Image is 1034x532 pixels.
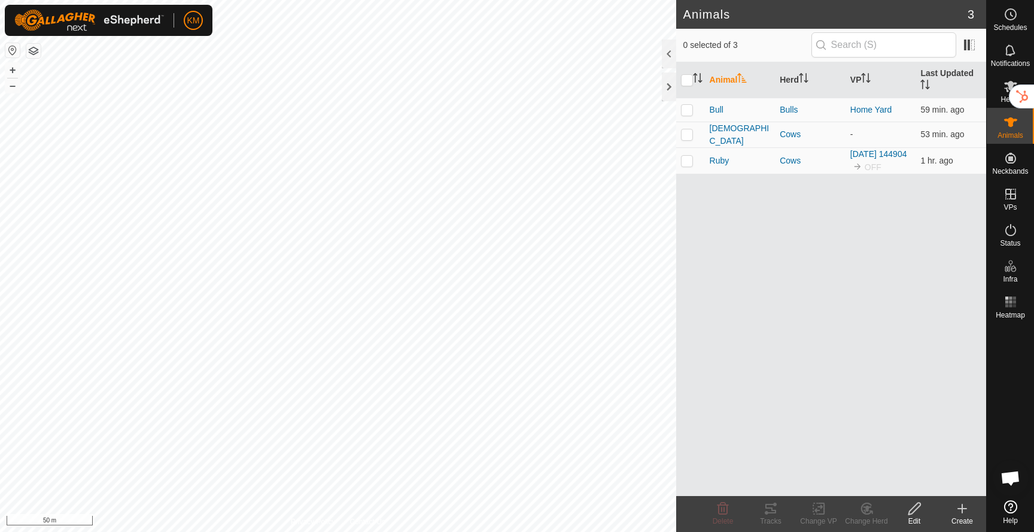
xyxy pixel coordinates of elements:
div: Create [938,516,986,527]
span: Bull [710,104,723,116]
span: 0 selected of 3 [683,39,811,52]
a: Contact Us [349,516,385,527]
span: Notifications [991,60,1030,67]
span: 3 [968,5,974,23]
p-sorticon: Activate to sort [737,75,747,84]
span: VPs [1003,204,1017,211]
span: Heatmap [996,312,1025,319]
th: Herd [775,62,846,98]
a: Privacy Policy [291,516,336,527]
app-display-virtual-paddock-transition: - [850,129,853,139]
div: Open chat [993,460,1029,496]
a: [DATE] 144904 [850,149,907,159]
span: Herds [1000,96,1020,103]
img: Gallagher Logo [14,10,164,31]
span: Sep 24, 2025, 5:07 PM [920,105,964,114]
div: Bulls [780,104,841,116]
input: Search (S) [811,32,956,58]
th: Animal [705,62,775,98]
button: Reset Map [5,43,20,58]
div: Cows [780,155,841,167]
div: Edit [890,516,938,527]
p-sorticon: Activate to sort [799,75,808,84]
div: Tracks [747,516,795,527]
span: OFF [865,162,881,172]
span: Sep 24, 2025, 4:36 PM [920,156,953,165]
div: Cows [780,128,841,141]
h2: Animals [683,7,968,22]
a: Help [987,495,1034,529]
a: Home Yard [850,105,892,114]
span: Help [1003,517,1018,524]
span: KM [187,14,200,27]
button: Map Layers [26,44,41,58]
th: VP [846,62,916,98]
p-sorticon: Activate to sort [861,75,871,84]
span: Delete [713,517,734,525]
span: Schedules [993,24,1027,31]
span: [DEMOGRAPHIC_DATA] [710,122,771,147]
p-sorticon: Activate to sort [920,81,930,91]
th: Last Updated [916,62,986,98]
p-sorticon: Activate to sort [693,75,702,84]
span: Animals [997,132,1023,139]
div: Change VP [795,516,843,527]
img: to [853,162,862,171]
div: Change Herd [843,516,890,527]
span: Sep 24, 2025, 5:12 PM [920,129,964,139]
span: Status [1000,240,1020,247]
button: + [5,63,20,77]
button: – [5,78,20,93]
span: Ruby [710,155,729,167]
span: Neckbands [992,168,1028,175]
span: Infra [1003,276,1017,283]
